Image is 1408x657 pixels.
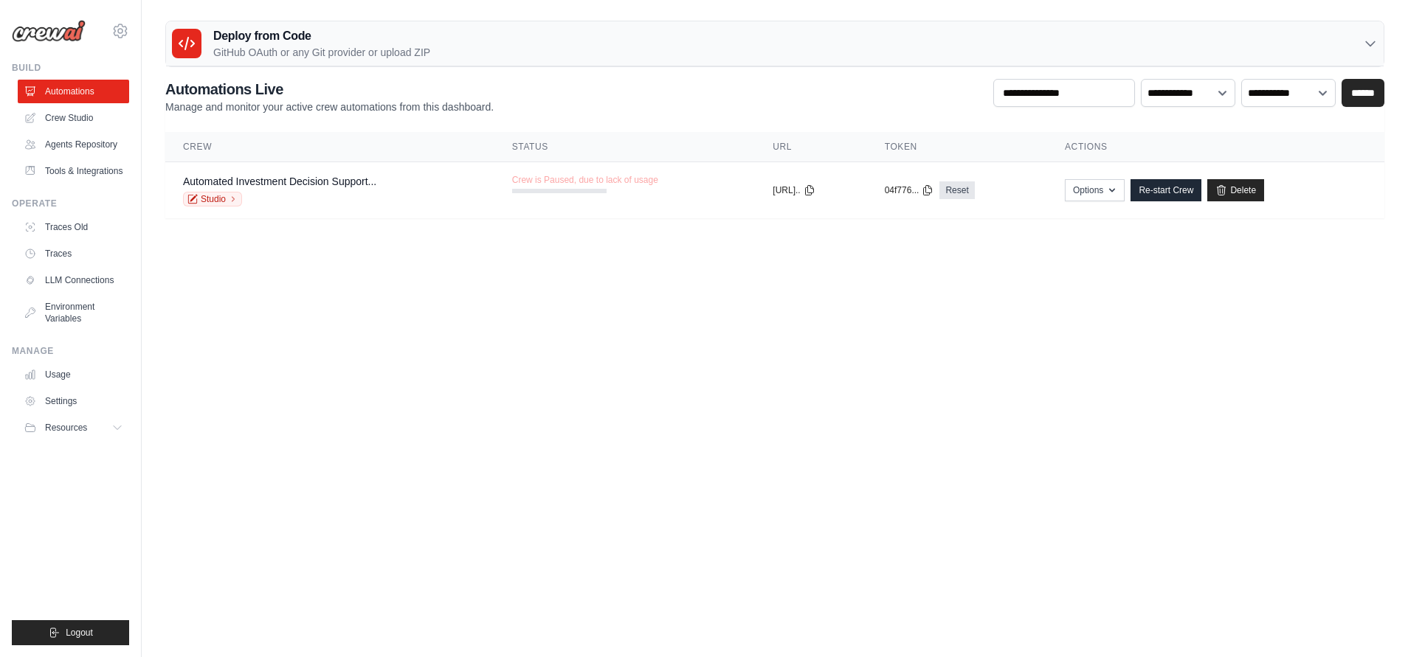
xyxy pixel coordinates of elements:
a: Traces Old [18,215,129,239]
a: Re-start Crew [1131,179,1201,201]
h2: Automations Live [165,79,494,100]
th: Crew [165,132,494,162]
a: Agents Repository [18,133,129,156]
a: Delete [1207,179,1264,201]
a: Automated Investment Decision Support... [183,175,376,187]
th: Token [867,132,1047,162]
a: Usage [18,363,129,386]
button: Logout [12,620,129,645]
p: GitHub OAuth or any Git provider or upload ZIP [213,45,430,60]
p: Manage and monitor your active crew automations from this dashboard. [165,100,494,114]
a: Automations [18,80,129,103]
span: Logout [66,627,93,639]
a: Settings [18,389,129,413]
th: Actions [1047,132,1384,162]
button: 04f776... [885,184,934,196]
span: Resources [45,422,87,434]
a: Environment Variables [18,295,129,330]
div: Manage [12,345,129,357]
h3: Deploy from Code [213,27,430,45]
div: Operate [12,198,129,209]
button: Options [1065,179,1125,201]
span: Crew is Paused, due to lack of usage [512,174,658,186]
a: Reset [939,181,974,199]
th: Status [494,132,756,162]
a: Crew Studio [18,106,129,130]
a: Studio [183,192,242,206]
img: Logo [12,20,86,42]
button: Resources [18,416,129,439]
a: LLM Connections [18,268,129,292]
a: Tools & Integrations [18,159,129,183]
a: Traces [18,242,129,265]
th: URL [755,132,866,162]
div: Build [12,62,129,74]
